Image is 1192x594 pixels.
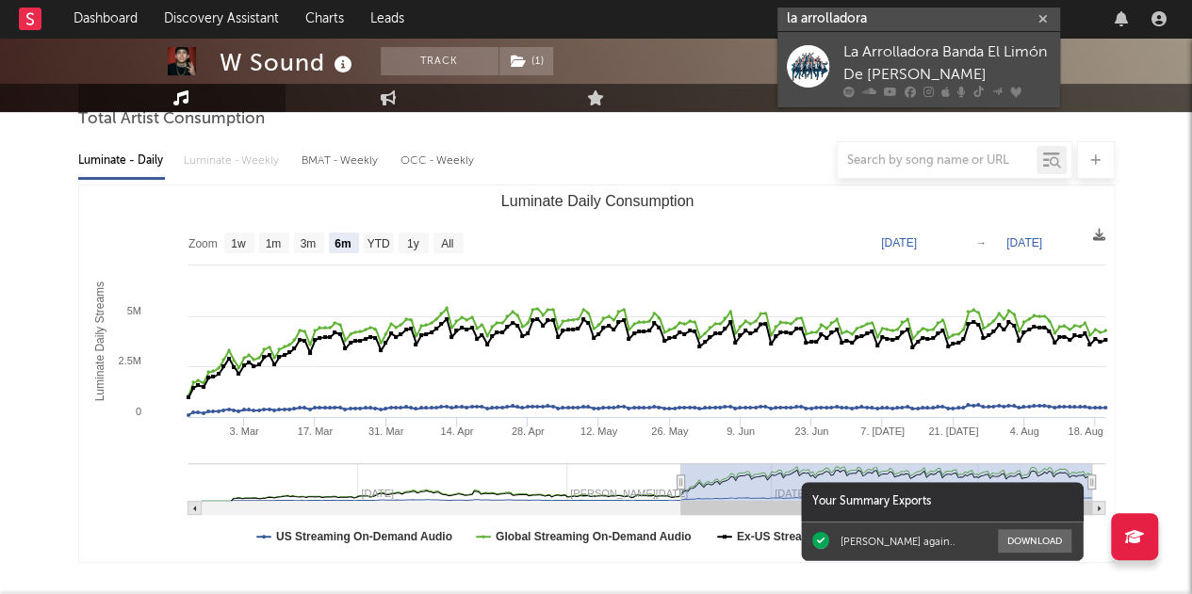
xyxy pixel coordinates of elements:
[580,425,617,437] text: 12. May
[300,237,316,250] text: 3m
[651,425,689,437] text: 26. May
[500,193,694,209] text: Luminate Daily Consumption
[498,47,554,75] span: ( 1 )
[1009,425,1038,437] text: 4. Aug
[998,529,1071,553] button: Download
[1006,236,1042,249] text: [DATE]
[843,41,1051,87] div: La Arrolladora Banda El Limón De [PERSON_NAME]
[93,281,106,401] text: Luminate Daily Streams
[726,425,754,437] text: 9. Jun
[79,185,1115,562] svg: Luminate Daily Consumption
[118,355,140,366] text: 2.5M
[368,425,404,437] text: 31. Mar
[975,236,987,249] text: →
[841,535,955,548] div: [PERSON_NAME] again..
[441,237,453,250] text: All
[838,153,1037,169] input: Search by song name or URL
[297,425,333,437] text: 17. Mar
[188,237,218,250] text: Zoom
[881,236,917,249] text: [DATE]
[794,425,828,437] text: 23. Jun
[231,237,246,250] text: 1w
[367,237,389,250] text: YTD
[335,237,351,250] text: 6m
[860,425,905,437] text: 7. [DATE]
[381,47,498,75] button: Track
[126,305,140,316] text: 5M
[276,530,452,543] text: US Streaming On-Demand Audio
[440,425,473,437] text: 14. Apr
[1068,425,1102,437] text: 18. Aug
[495,530,691,543] text: Global Streaming On-Demand Audio
[777,32,1060,107] a: La Arrolladora Banda El Limón De [PERSON_NAME]
[229,425,259,437] text: 3. Mar
[511,425,544,437] text: 28. Apr
[220,47,357,78] div: W Sound
[736,530,930,543] text: Ex-US Streaming On-Demand Audio
[777,8,1060,31] input: Search for artists
[928,425,978,437] text: 21. [DATE]
[801,482,1084,522] div: Your Summary Exports
[78,108,265,131] span: Total Artist Consumption
[406,237,418,250] text: 1y
[265,237,281,250] text: 1m
[499,47,553,75] button: (1)
[135,406,140,417] text: 0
